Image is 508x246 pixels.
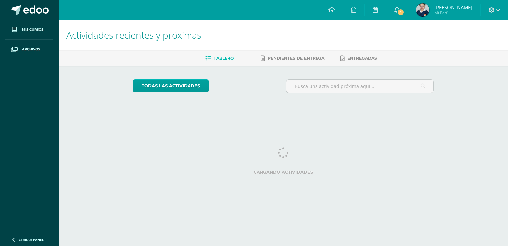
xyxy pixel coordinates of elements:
span: [PERSON_NAME] [434,4,472,11]
a: Archivos [5,40,53,59]
a: Mis cursos [5,20,53,40]
span: Mis cursos [22,27,43,32]
a: Tablero [205,53,234,64]
span: Tablero [214,56,234,61]
span: Actividades recientes y próximas [66,29,201,41]
label: Cargando actividades [133,170,434,175]
img: f7df81a86178540b9009ef69fb1440a2.png [416,3,429,17]
span: Mi Perfil [434,10,472,16]
span: Cerrar panel [19,237,44,242]
span: Entregadas [347,56,377,61]
span: 4 [397,9,404,16]
span: Pendientes de entrega [268,56,324,61]
input: Busca una actividad próxima aquí... [286,80,434,93]
a: Pendientes de entrega [261,53,324,64]
a: Entregadas [340,53,377,64]
span: Archivos [22,47,40,52]
a: todas las Actividades [133,79,209,92]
